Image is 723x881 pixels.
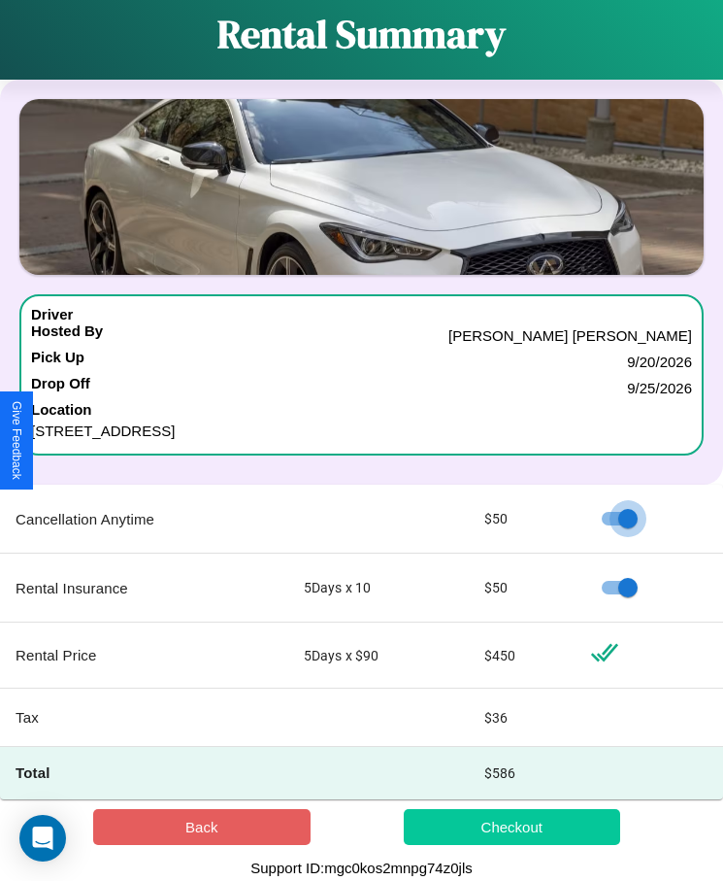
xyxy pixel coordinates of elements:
[469,747,575,799] td: $ 586
[19,815,66,862] div: Open Intercom Messenger
[31,349,84,375] h4: Pick Up
[16,575,273,601] p: Rental Insurance
[31,306,73,322] h4: Driver
[627,375,692,401] p: 9 / 25 / 2026
[16,642,273,668] p: Rental Price
[93,809,311,845] button: Back
[469,485,575,554] td: $ 50
[31,375,90,401] h4: Drop Off
[31,418,692,444] p: [STREET_ADDRESS]
[288,554,469,623] td: 5 Days x 10
[627,349,692,375] p: 9 / 20 / 2026
[469,623,575,689] td: $ 450
[16,704,273,730] p: Tax
[217,8,506,60] h1: Rental Summary
[469,689,575,747] td: $ 36
[250,855,472,881] p: Support ID: mgc0kos2mnpg74z0jls
[16,762,273,783] h4: Total
[288,623,469,689] td: 5 Days x $ 90
[469,554,575,623] td: $ 50
[31,401,692,418] h4: Location
[10,401,23,480] div: Give Feedback
[448,322,692,349] p: [PERSON_NAME] [PERSON_NAME]
[16,506,273,532] p: Cancellation Anytime
[404,809,621,845] button: Checkout
[31,322,103,349] h4: Hosted By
